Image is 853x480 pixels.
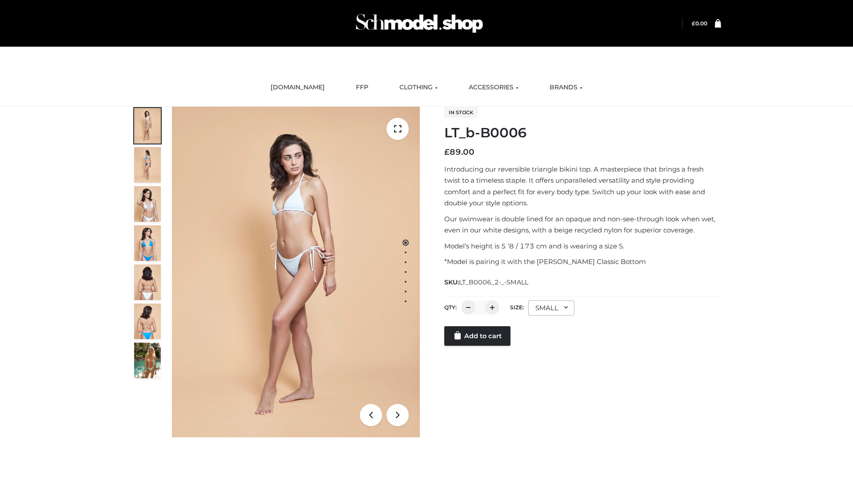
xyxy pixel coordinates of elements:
p: Introducing our reversible triangle bikini top. A masterpiece that brings a fresh twist to a time... [444,164,721,209]
a: ACCESSORIES [462,78,525,97]
bdi: 0.00 [692,20,707,27]
span: £ [444,147,450,157]
img: ArielClassicBikiniTop_CloudNine_AzureSky_OW114ECO_1 [172,107,420,437]
a: £0.00 [692,20,707,27]
p: *Model is pairing it with the [PERSON_NAME] Classic Bottom [444,256,721,268]
img: ArielClassicBikiniTop_CloudNine_AzureSky_OW114ECO_8-scaled.jpg [134,304,161,339]
a: Add to cart [444,326,510,346]
a: FFP [349,78,375,97]
img: ArielClassicBikiniTop_CloudNine_AzureSky_OW114ECO_1-scaled.jpg [134,108,161,144]
img: ArielClassicBikiniTop_CloudNine_AzureSky_OW114ECO_7-scaled.jpg [134,264,161,300]
label: Size: [510,304,524,311]
h1: LT_b-B0006 [444,125,721,141]
img: Arieltop_CloudNine_AzureSky2.jpg [134,343,161,378]
img: Schmodel Admin 964 [353,6,486,41]
label: QTY: [444,304,457,311]
span: LT_B0006_2-_-SMALL [459,278,528,286]
span: In stock [444,107,478,118]
img: ArielClassicBikiniTop_CloudNine_AzureSky_OW114ECO_3-scaled.jpg [134,186,161,222]
span: £ [692,20,695,27]
a: [DOMAIN_NAME] [264,78,331,97]
a: BRANDS [543,78,589,97]
p: Model’s height is 5 ‘8 / 173 cm and is wearing a size S. [444,240,721,252]
div: SMALL [528,300,574,316]
span: SKU: [444,277,529,288]
a: CLOTHING [393,78,444,97]
bdi: 89.00 [444,147,474,157]
img: ArielClassicBikiniTop_CloudNine_AzureSky_OW114ECO_4-scaled.jpg [134,225,161,261]
img: ArielClassicBikiniTop_CloudNine_AzureSky_OW114ECO_2-scaled.jpg [134,147,161,183]
p: Our swimwear is double lined for an opaque and non-see-through look when wet, even in our white d... [444,213,721,236]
